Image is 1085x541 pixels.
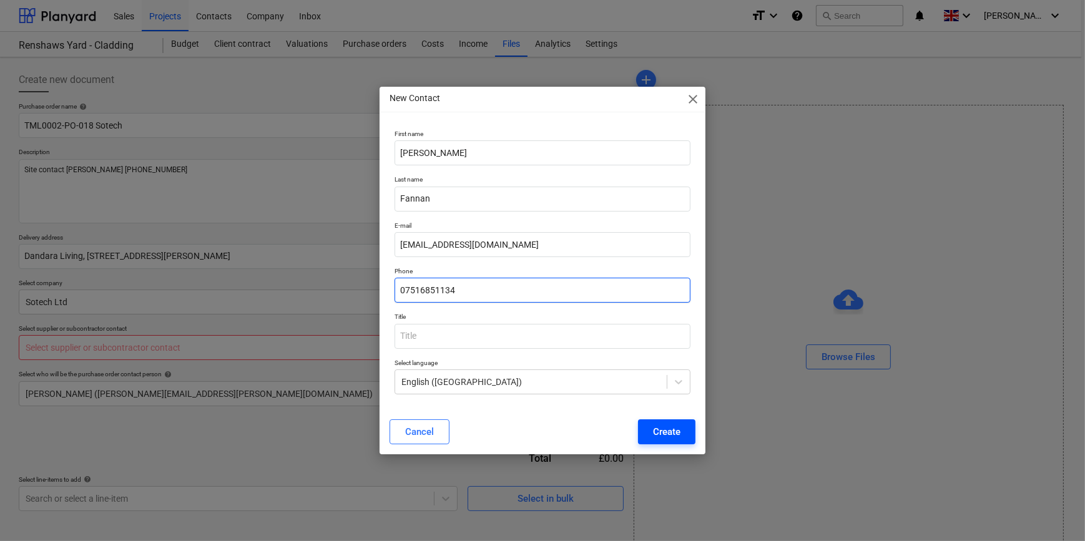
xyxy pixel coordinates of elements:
[395,267,690,278] p: Phone
[395,278,690,303] input: Phone
[405,424,434,440] div: Cancel
[395,175,690,186] p: Last name
[395,130,690,140] p: First name
[395,187,690,212] input: Last name
[395,313,690,323] p: Title
[638,419,695,444] button: Create
[395,232,690,257] input: E-mail
[395,359,690,369] p: Select language
[685,92,700,107] span: close
[395,324,690,349] input: Title
[390,419,449,444] button: Cancel
[653,424,680,440] div: Create
[395,222,690,232] p: E-mail
[1023,481,1085,541] iframe: Chat Widget
[395,140,690,165] input: First name
[390,92,440,105] p: New Contact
